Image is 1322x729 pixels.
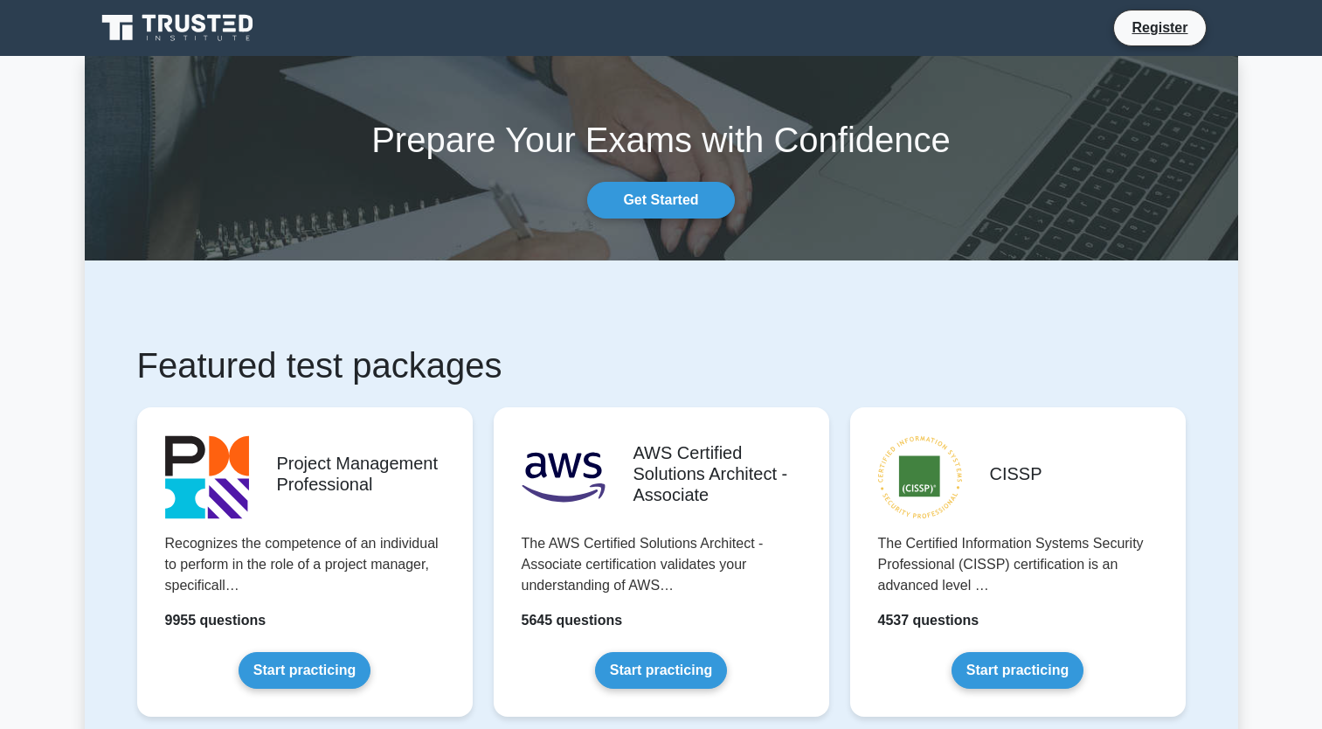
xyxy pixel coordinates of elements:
[137,344,1186,386] h1: Featured test packages
[595,652,727,689] a: Start practicing
[587,182,734,219] a: Get Started
[85,119,1238,161] h1: Prepare Your Exams with Confidence
[952,652,1083,689] a: Start practicing
[239,652,370,689] a: Start practicing
[1121,17,1198,38] a: Register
